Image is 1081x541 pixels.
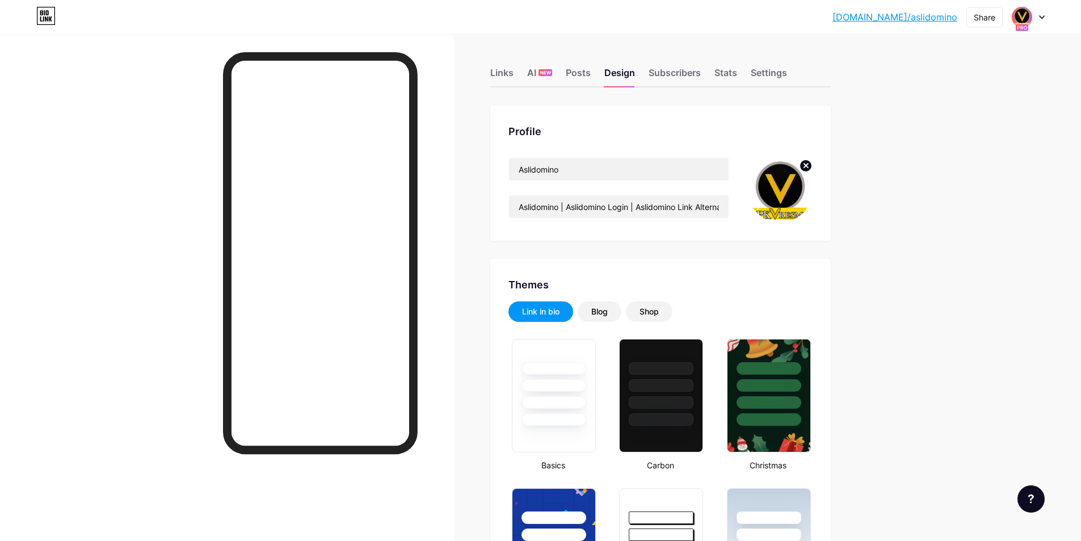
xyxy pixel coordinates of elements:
[751,66,787,86] div: Settings
[649,66,701,86] div: Subscribers
[714,66,737,86] div: Stats
[527,66,552,86] div: AI
[509,158,729,181] input: Name
[974,11,995,23] div: Share
[540,69,551,76] span: NEW
[508,459,598,471] div: Basics
[508,277,813,292] div: Themes
[616,459,705,471] div: Carbon
[566,66,591,86] div: Posts
[604,66,635,86] div: Design
[522,306,560,317] div: Link in bio
[724,459,813,471] div: Christmas
[508,124,813,139] div: Profile
[509,195,729,218] input: Bio
[490,66,514,86] div: Links
[747,157,813,223] img: aslidomino
[591,306,608,317] div: Blog
[832,10,957,24] a: [DOMAIN_NAME]/aslidomino
[640,306,659,317] div: Shop
[1011,6,1033,28] img: aslidomino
